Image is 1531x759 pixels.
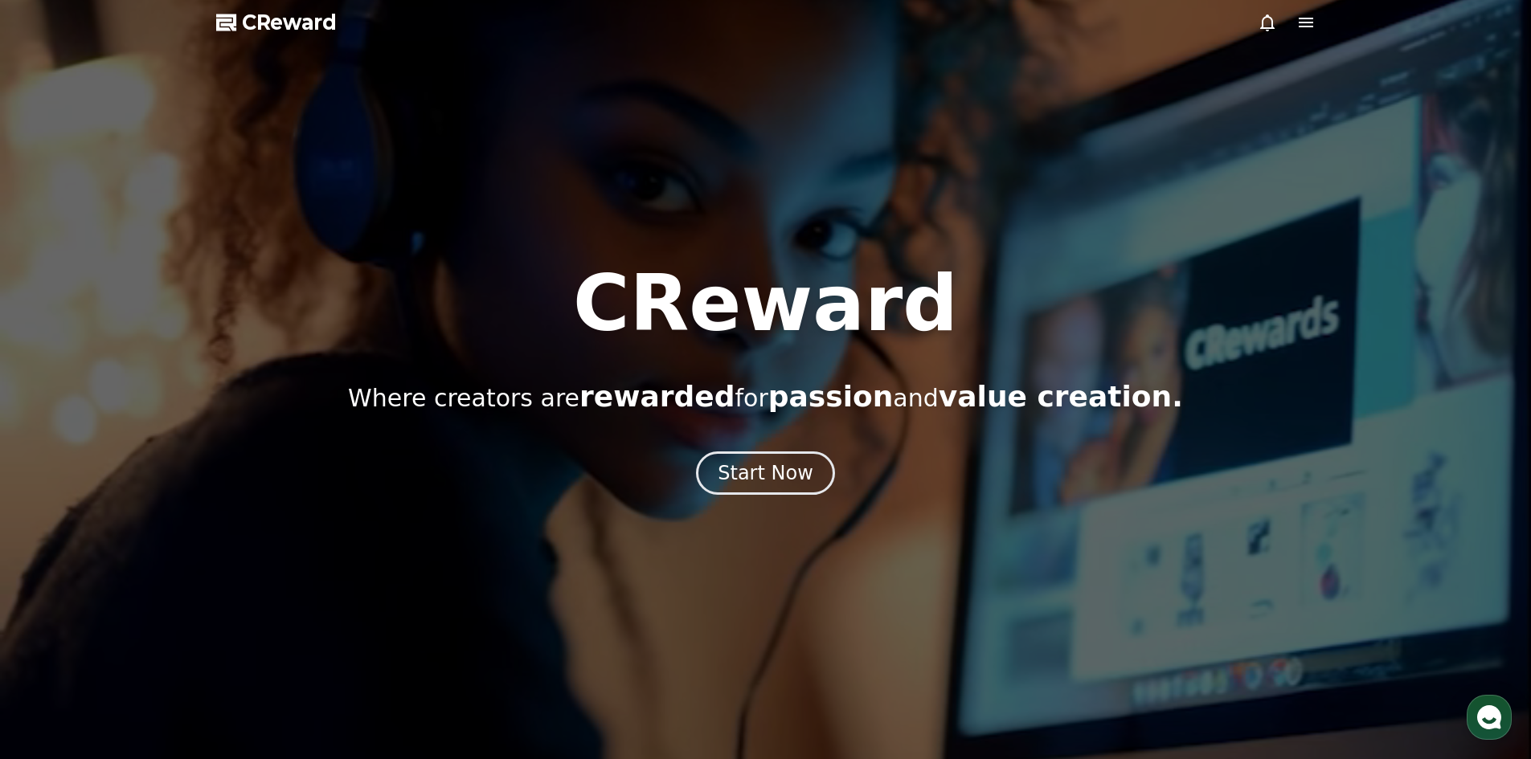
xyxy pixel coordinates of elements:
[939,380,1183,413] span: value creation.
[579,380,735,413] span: rewarded
[133,534,181,547] span: Messages
[5,509,106,549] a: Home
[238,533,277,546] span: Settings
[106,509,207,549] a: Messages
[573,265,958,342] h1: CReward
[207,509,309,549] a: Settings
[768,380,894,413] span: passion
[242,10,337,35] span: CReward
[696,467,835,483] a: Start Now
[41,533,69,546] span: Home
[216,10,337,35] a: CReward
[718,460,813,486] div: Start Now
[348,381,1183,413] p: Where creators are for and
[696,451,835,495] button: Start Now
